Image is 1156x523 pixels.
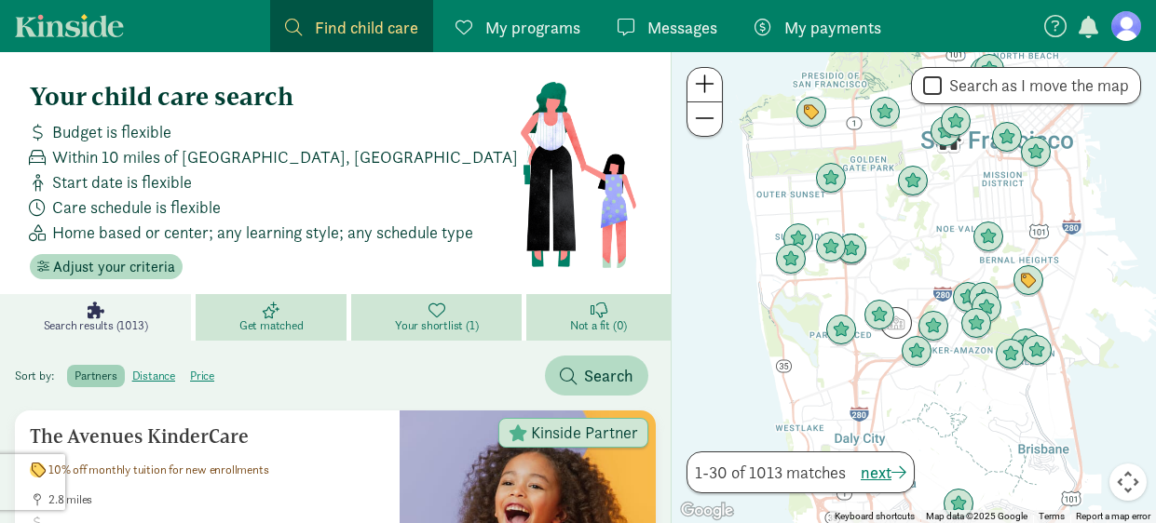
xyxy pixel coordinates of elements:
span: Care schedule is flexible [52,194,221,220]
span: Map data ©2025 Google [926,511,1027,521]
div: Click to see details [1021,335,1053,367]
div: Click to see details [918,311,949,342]
div: Click to see details [943,489,974,520]
span: Not a fit (0) [570,318,627,333]
span: 1-30 of 1013 matches [695,460,846,485]
div: Click to see details [869,97,901,128]
a: Kinside [15,14,124,37]
label: distance [125,365,183,387]
div: Click to see details [973,54,1005,86]
a: Open this area in Google Maps (opens a new window) [676,499,738,523]
span: Search results (1013) [44,318,148,333]
a: Report a map error [1076,511,1150,521]
div: Click to see details [1010,329,1041,360]
div: Click to see details [815,232,847,263]
div: Click to see details [1020,137,1052,168]
a: Get matched [196,294,351,341]
div: Click to see details [901,336,932,368]
div: Click to see details [782,223,814,255]
div: Click to see details [880,307,912,339]
div: Click to see details [960,308,992,340]
img: Google [676,499,738,523]
div: Click to see details [971,292,1002,324]
button: Map camera controls [1109,463,1147,501]
div: Click to see details [930,116,961,148]
span: 2.8 miles [48,492,385,507]
button: Adjust your criteria [30,254,183,280]
span: Adjust your criteria [53,256,175,278]
span: Messages [647,15,717,40]
div: Click to see details [972,221,1004,253]
h5: The Avenues KinderCare [30,425,385,448]
div: Click to see details [815,163,847,194]
h4: Your child care search [30,82,519,112]
span: Find child care [315,15,418,40]
label: Search as I move the map [942,74,1129,97]
div: Click to see details [836,234,867,265]
span: Budget is flexible [52,119,171,144]
span: Start date is flexible [52,169,192,194]
label: price [183,365,222,387]
div: Click to see details [897,166,929,197]
span: My programs [485,15,580,40]
a: Not a fit (0) [526,294,671,341]
span: Get matched [239,318,304,333]
a: Terms (opens in new tab) [1039,511,1065,521]
div: Click to see details [940,106,972,138]
label: partners [67,365,124,387]
div: Click to see details [991,122,1023,154]
div: Click to see details [968,282,1000,314]
span: My payments [784,15,881,40]
div: Click to see details [969,57,1000,88]
div: Click to see details [995,339,1027,370]
span: Search [584,363,633,388]
div: Click to see details [864,300,895,331]
span: Within 10 miles of [GEOGRAPHIC_DATA], [GEOGRAPHIC_DATA] [52,144,518,169]
span: Home based or center; any learning style; any schedule type [52,220,473,245]
a: Your shortlist (1) [351,294,526,341]
button: Search [545,355,648,396]
span: 10% off monthly tuition for new enrollments [48,463,268,477]
span: Your shortlist (1) [395,318,478,333]
button: next [861,460,906,485]
div: Click to see details [952,282,984,314]
button: Keyboard shortcuts [835,510,915,523]
div: Click to see details [775,244,807,275]
div: Click to see details [1013,265,1044,297]
div: Click to see details [825,315,857,346]
span: Kinside Partner [531,424,638,441]
span: Sort by: [15,368,64,383]
div: Click to see details [796,97,827,128]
